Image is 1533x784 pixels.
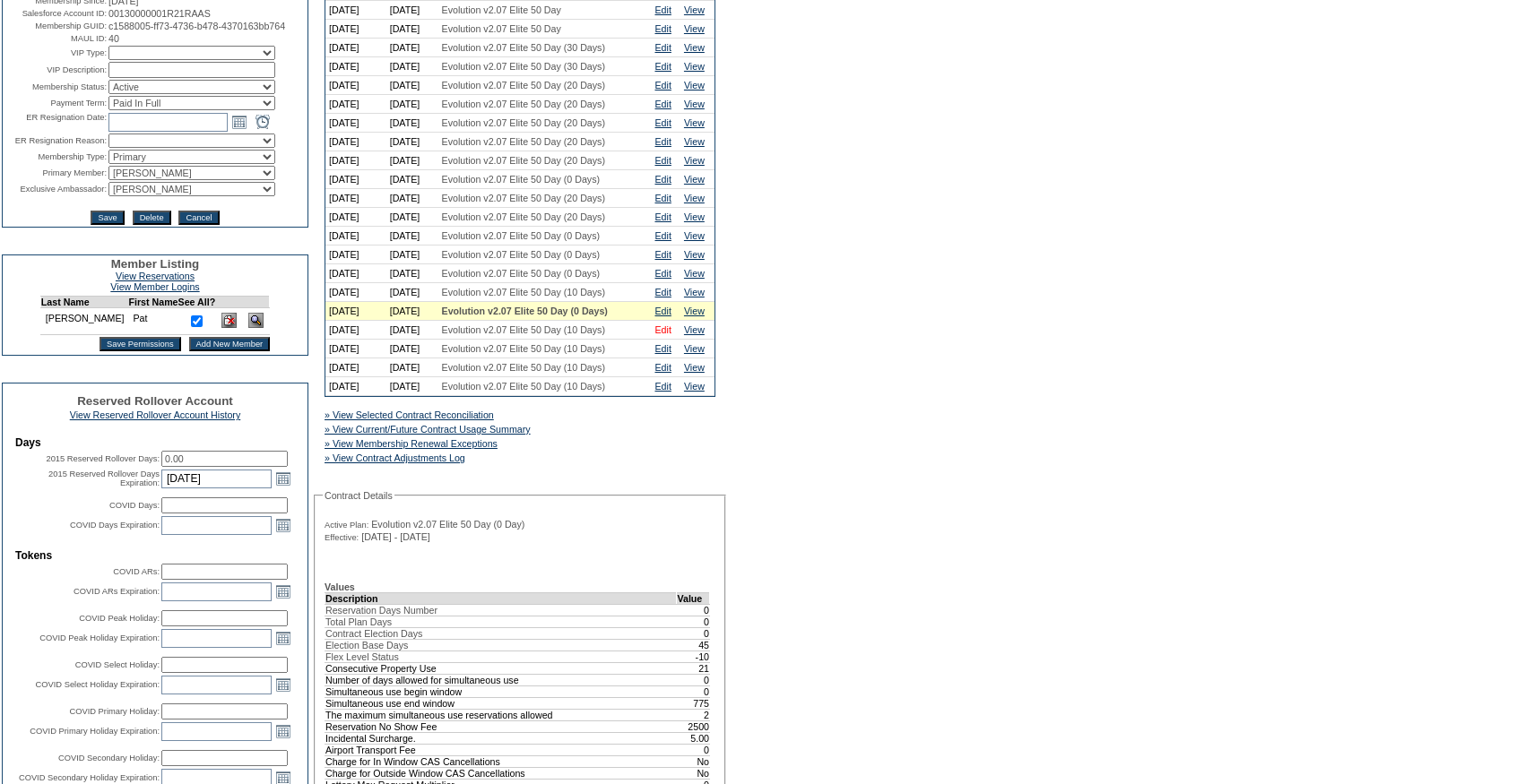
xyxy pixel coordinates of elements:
[273,721,293,741] a: Open the calendar popup.
[325,674,677,685] td: Number of days allowed for simultaneous use
[325,283,386,302] td: [DATE]
[128,297,178,308] td: First Name
[654,23,671,34] a: Edit
[442,42,605,53] span: Evolution v2.07 Elite 50 Day (30 Days)
[442,23,561,34] span: Evolution v2.07 Elite 50 Day
[677,685,710,697] td: 0
[325,151,386,170] td: [DATE]
[654,4,671,15] a: Edit
[654,193,671,203] a: Edit
[325,133,386,151] td: [DATE]
[4,112,107,132] td: ER Resignation Date:
[91,211,124,225] input: Save
[386,151,438,170] td: [DATE]
[325,246,386,264] td: [DATE]
[253,112,273,132] a: Open the time view popup.
[677,732,710,744] td: 5.00
[116,271,195,281] a: View Reservations
[442,155,605,166] span: Evolution v2.07 Elite 50 Day (20 Days)
[230,112,249,132] a: Open the calendar popup.
[108,33,119,44] span: 40
[677,720,710,732] td: 2500
[386,283,438,302] td: [DATE]
[442,80,605,90] span: Evolution v2.07 Elite 50 Day (20 Days)
[325,592,677,604] td: Description
[386,227,438,246] td: [DATE]
[325,605,437,616] span: Reservation Days Number
[442,287,605,297] span: Evolution v2.07 Elite 50 Day (10 Days)
[684,211,705,222] a: View
[386,1,438,20] td: [DATE]
[684,117,705,128] a: View
[325,189,386,208] td: [DATE]
[30,727,160,736] label: COVID Primary Holiday Expiration:
[677,650,710,662] td: -10
[48,470,160,487] label: 2015 Reserved Rollover Days Expiration:
[178,297,216,308] td: See All?
[133,211,171,225] input: Delete
[654,211,671,222] a: Edit
[442,61,605,72] span: Evolution v2.07 Elite 50 Day (30 Days)
[70,409,241,420] a: View Reserved Rollover Account History
[677,697,710,709] td: 775
[325,767,677,779] td: Charge for Outside Window CAS Cancellations
[70,521,160,530] label: COVID Days Expiration:
[654,343,671,354] a: Edit
[325,95,386,114] td: [DATE]
[684,4,705,15] a: View
[684,249,705,260] a: View
[386,189,438,208] td: [DATE]
[325,340,386,358] td: [DATE]
[40,297,128,308] td: Last Name
[361,531,430,542] span: [DATE] - [DATE]
[325,321,386,340] td: [DATE]
[386,377,438,396] td: [DATE]
[684,99,705,109] a: View
[108,21,285,31] span: c1588005-ff73-4736-b478-4370163bb764
[36,680,160,689] label: COVID Select Holiday Expiration:
[684,324,705,335] a: View
[325,377,386,396] td: [DATE]
[325,640,408,650] span: Election Base Days
[386,340,438,358] td: [DATE]
[677,767,710,779] td: No
[386,95,438,114] td: [DATE]
[442,306,608,316] span: Evolution v2.07 Elite 50 Day (0 Days)
[4,80,107,94] td: Membership Status:
[128,308,178,335] td: Pat
[325,628,422,639] span: Contract Election Days
[110,281,199,292] a: View Member Logins
[325,697,677,709] td: Simultaneous use end window
[325,409,494,420] a: » View Selected Contract Reconciliation
[677,627,710,639] td: 0
[654,230,671,241] a: Edit
[442,99,605,109] span: Evolution v2.07 Elite 50 Day (20 Days)
[325,582,355,592] b: Values
[684,42,705,53] a: View
[325,1,386,20] td: [DATE]
[19,773,160,782] label: COVID Secondary Holiday Expiration:
[108,8,211,19] span: 00130000001R21RAAS
[111,257,200,271] span: Member Listing
[442,193,605,203] span: Evolution v2.07 Elite 50 Day (20 Days)
[654,117,671,128] a: Edit
[684,155,705,166] a: View
[684,268,705,279] a: View
[386,76,438,95] td: [DATE]
[325,744,677,755] td: Airport Transport Fee
[79,614,160,623] label: COVID Peak Holiday:
[273,515,293,535] a: Open the calendar popup.
[386,358,438,377] td: [DATE]
[325,208,386,227] td: [DATE]
[221,313,237,328] img: Delete
[677,662,710,674] td: 21
[77,394,233,408] span: Reserved Rollover Account
[325,732,677,744] td: Incidental Surcharge.
[325,57,386,76] td: [DATE]
[189,337,271,351] input: Add New Member
[677,744,710,755] td: 0
[273,675,293,694] a: Open the calendar popup.
[100,337,181,351] input: Save Permissions
[325,452,465,463] a: » View Contract Adjustments Log
[684,193,705,203] a: View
